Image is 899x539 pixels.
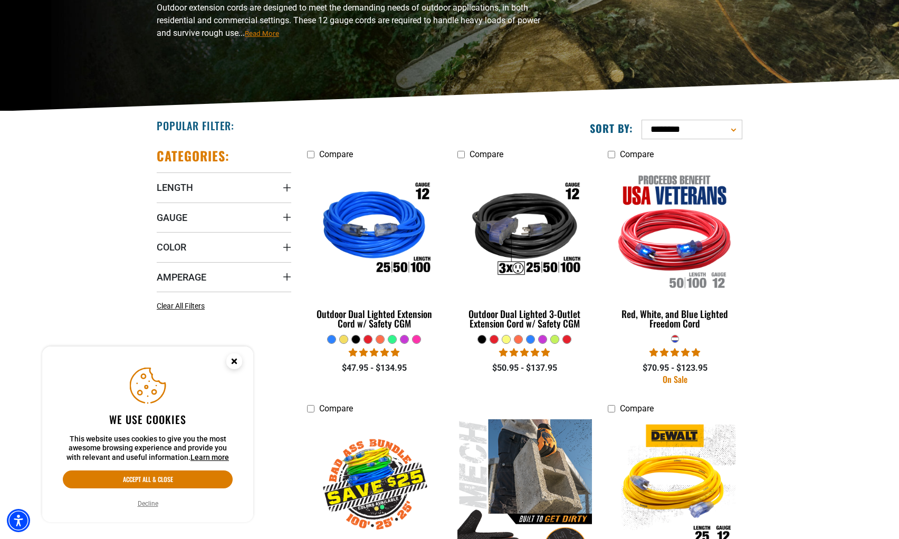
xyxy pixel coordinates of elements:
span: 5.00 stars [649,348,700,358]
span: Compare [620,403,654,413]
a: Red, White, and Blue Lighted Freedom Cord Red, White, and Blue Lighted Freedom Cord [608,165,742,334]
img: Outdoor Dual Lighted 3-Outlet Extension Cord w/ Safety CGM [458,170,591,291]
div: $50.95 - $137.95 [457,362,592,374]
button: Accept all & close [63,470,233,488]
span: 4.80 stars [499,348,550,358]
p: This website uses cookies to give you the most awesome browsing experience and provide you with r... [63,435,233,463]
summary: Length [157,172,291,202]
span: Amperage [157,271,206,283]
a: Outdoor Dual Lighted Extension Cord w/ Safety CGM Outdoor Dual Lighted Extension Cord w/ Safety CGM [307,165,442,334]
a: Outdoor Dual Lighted 3-Outlet Extension Cord w/ Safety CGM Outdoor Dual Lighted 3-Outlet Extensio... [457,165,592,334]
span: Outdoor extension cords are designed to meet the demanding needs of outdoor applications, in both... [157,3,540,38]
span: Compare [620,149,654,159]
span: Clear All Filters [157,302,205,310]
span: Gauge [157,211,187,224]
img: Outdoor Dual Lighted Extension Cord w/ Safety CGM [308,170,441,291]
div: Red, White, and Blue Lighted Freedom Cord [608,309,742,328]
label: Sort by: [590,121,633,135]
h2: We use cookies [63,412,233,426]
summary: Color [157,232,291,262]
span: 4.81 stars [349,348,399,358]
span: Length [157,181,193,194]
summary: Amperage [157,262,291,292]
summary: Gauge [157,203,291,232]
button: Decline [135,498,161,509]
div: On Sale [608,375,742,383]
h2: Popular Filter: [157,119,234,132]
img: Red, White, and Blue Lighted Freedom Cord [608,170,741,291]
span: Compare [470,149,503,159]
a: Clear All Filters [157,301,209,312]
a: This website uses cookies to give you the most awesome browsing experience and provide you with r... [190,453,229,461]
div: Outdoor Dual Lighted 3-Outlet Extension Cord w/ Safety CGM [457,309,592,328]
span: Compare [319,149,353,159]
div: $47.95 - $134.95 [307,362,442,374]
div: Accessibility Menu [7,509,30,532]
div: $70.95 - $123.95 [608,362,742,374]
div: Outdoor Dual Lighted Extension Cord w/ Safety CGM [307,309,442,328]
aside: Cookie Consent [42,346,253,523]
span: Read More [245,30,279,37]
span: Color [157,241,186,253]
h2: Categories: [157,148,229,164]
span: Compare [319,403,353,413]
